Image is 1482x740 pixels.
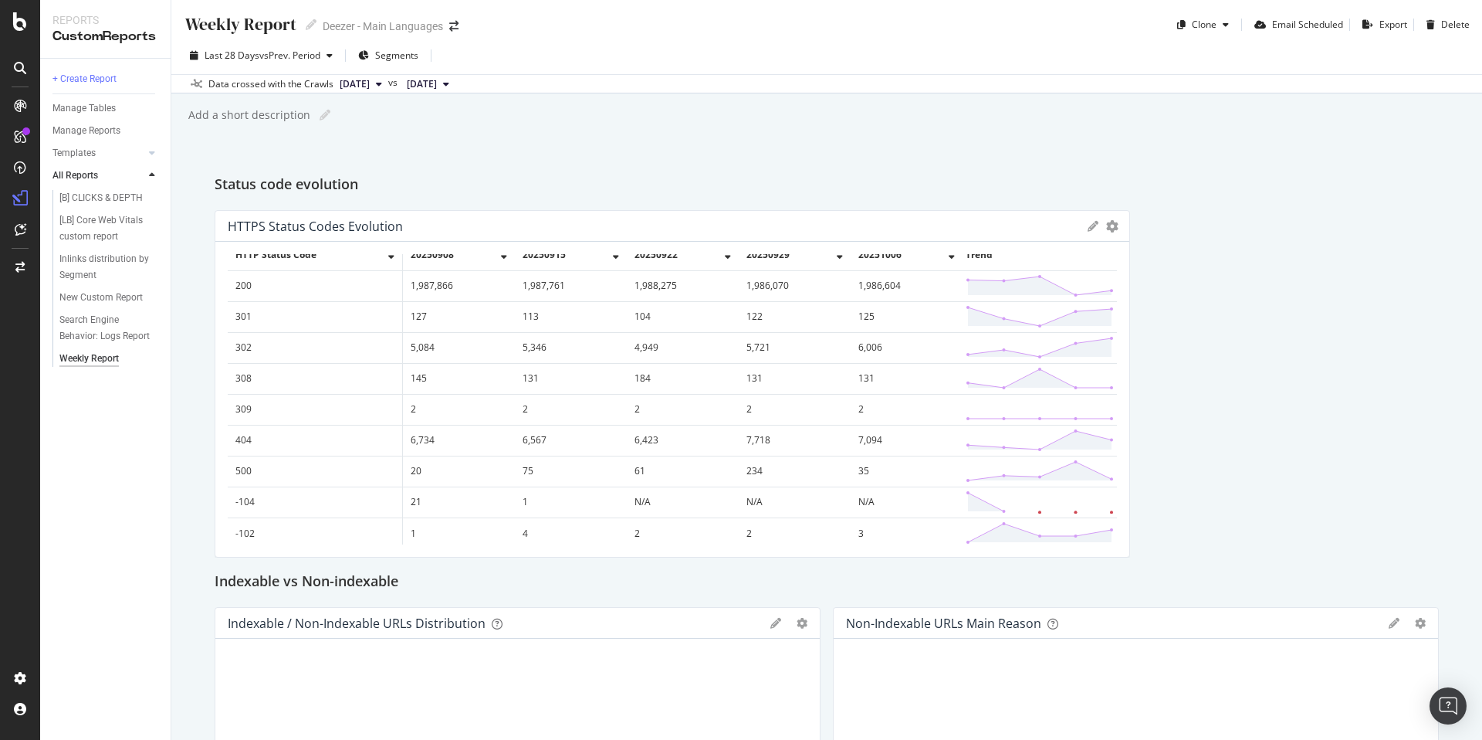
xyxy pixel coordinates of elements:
[59,290,143,306] div: New Custom Report
[627,456,739,487] td: 61
[52,145,96,161] div: Templates
[739,332,851,363] td: 5,721
[306,19,316,30] i: Edit report name
[515,301,627,332] td: 113
[184,43,339,68] button: Last 28 DaysvsPrev. Period
[851,425,963,456] td: 7,094
[333,75,388,93] button: [DATE]
[1171,12,1235,37] button: Clone
[627,301,739,332] td: 104
[323,19,443,34] div: Deezer - Main Languages
[52,123,120,139] div: Manage Reports
[402,363,515,394] td: 145
[858,248,902,261] span: 20251006
[851,487,963,518] td: N/A
[627,518,739,548] td: 2
[1106,221,1118,232] div: gear
[739,394,851,425] td: 2
[228,301,402,332] td: 301
[228,456,402,487] td: 500
[228,394,402,425] td: 309
[59,190,143,206] div: [B] CLICKS & DEPTH
[59,351,160,367] a: Weekly Report
[402,518,515,548] td: 1
[739,425,851,456] td: 7,718
[184,12,296,36] div: Weekly Report
[215,210,1130,558] div: HTTPS Status Codes EvolutiongeargearHTTP Status Code2025090820250915202509222025092920251006Trend...
[401,75,455,93] button: [DATE]
[228,518,402,548] td: -102
[515,425,627,456] td: 6,567
[411,248,454,261] span: 20250908
[59,251,149,283] div: Inlinks distribution by Segment
[215,173,358,198] h2: Status code evolution
[52,123,160,139] a: Manage Reports
[52,12,158,28] div: Reports
[627,270,739,301] td: 1,988,275
[1441,18,1470,31] div: Delete
[52,168,98,184] div: All Reports
[634,248,678,261] span: 20250922
[59,312,160,345] a: Search Engine Behavior: Logs Report
[59,190,160,206] a: [B] CLICKS & DEPTH
[59,290,160,306] a: New Custom Report
[515,363,627,394] td: 131
[402,270,515,301] td: 1,987,866
[52,100,116,117] div: Manage Tables
[851,363,963,394] td: 131
[739,301,851,332] td: 122
[449,21,458,32] div: arrow-right-arrow-left
[402,456,515,487] td: 20
[52,168,144,184] a: All Reports
[966,248,993,261] span: Trend
[228,616,486,631] div: Indexable / Non-Indexable URLs Distribution
[1430,687,1467,725] div: Open Intercom Messenger
[523,248,566,261] span: 20250915
[739,270,851,301] td: 1,986,070
[746,248,790,261] span: 20250929
[739,518,851,548] td: 2
[402,301,515,332] td: 127
[739,487,851,518] td: N/A
[627,363,739,394] td: 184
[402,487,515,518] td: 21
[627,394,739,425] td: 2
[388,76,401,90] span: vs
[205,49,259,62] span: Last 28 Days
[59,312,151,345] div: Search Engine Behavior: Logs Report
[739,363,851,394] td: 131
[797,618,807,629] div: gear
[215,173,1439,198] div: Status code evolution
[228,332,402,363] td: 302
[407,77,437,91] span: 2025 Sep. 8th
[235,248,316,261] span: HTTP Status Code
[515,487,627,518] td: 1
[52,28,158,46] div: CustomReports
[52,71,160,87] a: + Create Report
[340,77,370,91] span: 2025 Oct. 6th
[402,332,515,363] td: 5,084
[846,616,1041,631] div: Non-Indexable URLs Main Reason
[627,425,739,456] td: 6,423
[228,487,402,518] td: -104
[375,49,418,62] span: Segments
[59,212,160,245] a: [LB] Core Web Vitals custom report
[515,332,627,363] td: 5,346
[320,110,330,121] i: Edit report name
[1420,12,1470,37] button: Delete
[228,363,402,394] td: 308
[259,49,320,62] span: vs Prev. Period
[228,270,402,301] td: 200
[627,332,739,363] td: 4,949
[515,456,627,487] td: 75
[1272,18,1343,31] div: Email Scheduled
[851,394,963,425] td: 2
[851,332,963,363] td: 6,006
[215,570,398,595] h2: Indexable vs Non-indexable
[851,456,963,487] td: 35
[228,425,402,456] td: 404
[851,518,963,548] td: 3
[59,251,160,283] a: Inlinks distribution by Segment
[851,301,963,332] td: 125
[1248,12,1343,37] button: Email Scheduled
